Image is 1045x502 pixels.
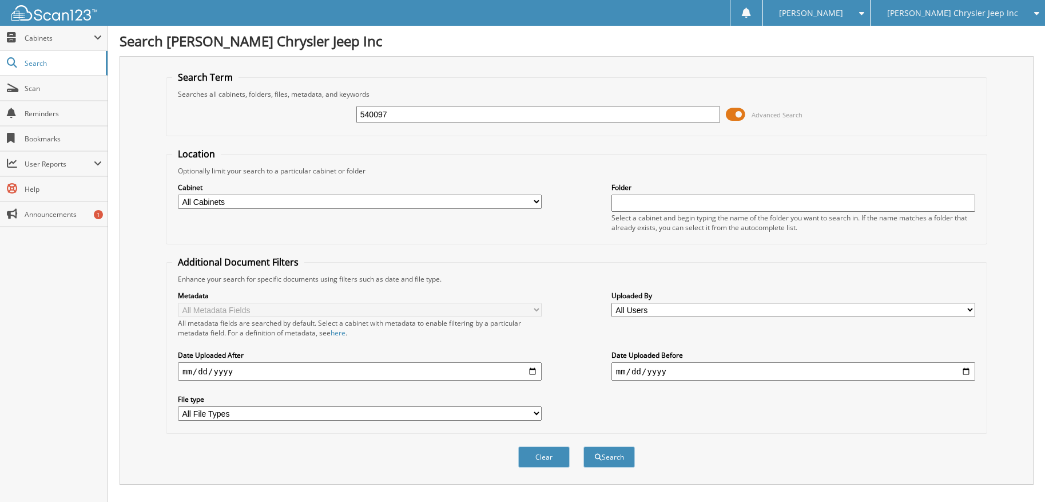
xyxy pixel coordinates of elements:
div: Enhance your search for specific documents using filters such as date and file type. [172,274,981,284]
label: File type [178,394,542,404]
span: Cabinets [25,33,94,43]
h1: Search [PERSON_NAME] Chrysler Jeep Inc [120,31,1034,50]
span: Help [25,184,102,194]
img: scan123-logo-white.svg [11,5,97,21]
button: Clear [518,446,570,468]
div: Searches all cabinets, folders, files, metadata, and keywords [172,89,981,99]
label: Date Uploaded Before [611,350,975,360]
label: Uploaded By [611,291,975,301]
span: Bookmarks [25,134,102,144]
div: 1 [94,210,103,219]
a: here [331,328,345,338]
span: Advanced Search [752,110,802,119]
label: Folder [611,183,975,192]
span: [PERSON_NAME] [779,10,843,17]
legend: Search Term [172,71,239,84]
input: end [611,362,975,381]
div: Select a cabinet and begin typing the name of the folder you want to search in. If the name match... [611,213,975,232]
input: start [178,362,542,381]
span: User Reports [25,159,94,169]
legend: Additional Document Filters [172,256,304,268]
label: Cabinet [178,183,542,192]
div: Optionally limit your search to a particular cabinet or folder [172,166,981,176]
legend: Location [172,148,221,160]
label: Metadata [178,291,542,301]
span: Announcements [25,210,102,219]
div: All metadata fields are searched by default. Select a cabinet with metadata to enable filtering b... [178,318,542,338]
span: Scan [25,84,102,93]
span: Search [25,58,100,68]
label: Date Uploaded After [178,350,542,360]
button: Search [583,446,635,468]
span: Reminders [25,109,102,118]
span: [PERSON_NAME] Chrysler Jeep Inc [887,10,1018,17]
